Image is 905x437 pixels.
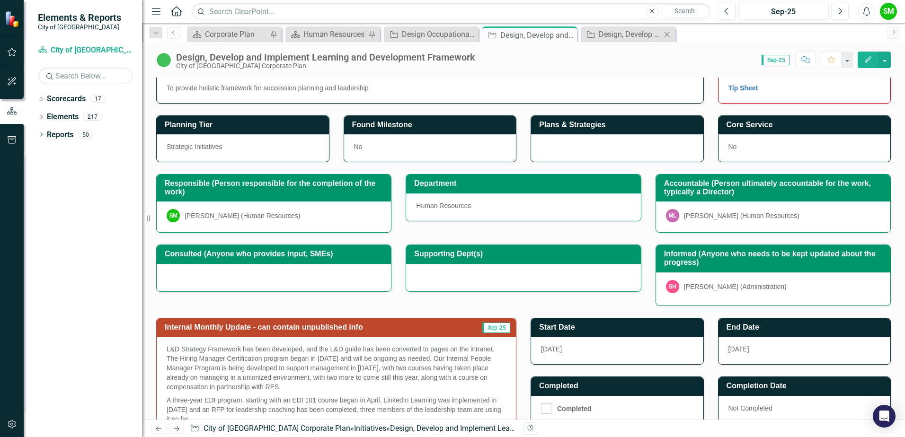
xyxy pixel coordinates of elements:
[5,11,21,27] img: ClearPoint Strategy
[728,143,737,150] span: No
[762,55,790,65] span: Sep-25
[541,345,562,353] span: [DATE]
[661,5,709,18] button: Search
[165,323,467,332] h3: Internal Monthly Update - can contain unpublished info
[727,121,886,129] h3: Core Service
[47,94,86,105] a: Scorecards
[288,28,366,40] a: Human Resources
[205,28,267,40] div: Corporate Plan
[190,423,516,434] div: » »
[176,52,475,62] div: Design, Develop and Implement Learning and Development Framework
[156,52,171,68] img: In Progress
[354,143,363,150] span: No
[539,382,699,390] h3: Completed
[727,382,886,390] h3: Completion Date
[684,282,787,291] div: [PERSON_NAME] (Administration)
[664,250,886,266] h3: Informed (Anyone who needs to be kept updated about the progress)
[38,12,121,23] span: Elements & Reports
[167,143,222,150] span: Strategic Initiatives
[189,28,267,40] a: Corporate Plan
[167,209,180,222] div: SM
[684,211,799,220] div: [PERSON_NAME] (Human Resources)
[165,250,386,258] h3: Consulted (Anyone who provides input, SMEs)
[78,131,93,139] div: 50
[742,6,825,17] div: Sep-25
[38,45,133,56] a: City of [GEOGRAPHIC_DATA] Corporate Plan
[204,424,350,433] a: City of [GEOGRAPHIC_DATA] Corporate Plan
[352,121,512,129] h3: Found Milestone
[414,179,636,188] h3: Department
[880,3,897,20] button: SM
[354,424,386,433] a: Initiatives
[583,28,661,40] a: Design, Develop & Pilot Exempt Performance Management Program
[83,113,102,121] div: 217
[402,28,476,40] div: Design Occupational Health & Safety Strategic Plan
[539,121,699,129] h3: Plans & Strategies
[599,28,661,40] div: Design, Develop & Pilot Exempt Performance Management Program
[666,209,679,222] div: ML
[539,323,699,332] h3: Start Date
[664,179,886,196] h3: Accountable (Person ultimately accountable for the work, typically a Director)
[167,83,693,93] div: To provide holistic framework for succession planning and leadership
[719,396,891,423] div: Not Completed
[873,405,896,428] div: Open Intercom Messenger
[185,211,300,220] div: [PERSON_NAME] (Human Resources)
[90,95,106,103] div: 17
[386,28,476,40] a: Design Occupational Health & Safety Strategic Plan
[47,112,79,122] a: Elements
[167,393,506,426] p: A three-year EDI program, starting with an EDI 101 course began in April. LinkedIn Learning was i...
[728,345,749,353] span: [DATE]
[165,121,324,129] h3: Planning Tier
[303,28,366,40] div: Human Resources
[38,23,121,31] small: City of [GEOGRAPHIC_DATA]
[167,344,506,393] p: L&D Strategy Framework has been developed, and the L&D guide has been converted to pages on the i...
[47,130,73,140] a: Reports
[176,62,475,70] div: City of [GEOGRAPHIC_DATA] Corporate Plan
[500,29,575,41] div: Design, Develop and Implement Learning and Development Framework
[727,323,886,332] h3: End Date
[738,3,829,20] button: Sep-25
[416,202,471,210] span: Human Resources
[666,280,679,293] div: SH
[38,68,133,84] input: Search Below...
[192,3,711,20] input: Search ClearPoint...
[414,250,636,258] h3: Supporting Dept(s)
[482,323,510,333] span: Sep-25
[165,179,386,196] h3: Responsible (Person responsible for the completion of the work)
[728,84,758,92] a: Tip Sheet
[674,7,695,15] span: Search
[390,424,627,433] div: Design, Develop and Implement Learning and Development Framework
